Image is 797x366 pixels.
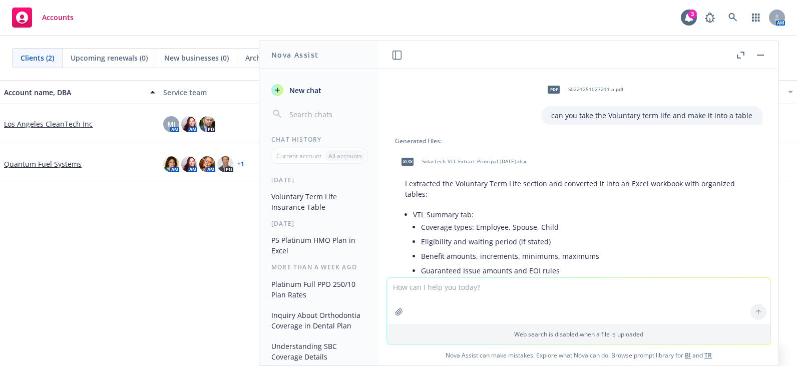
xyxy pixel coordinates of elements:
[163,156,179,172] img: photo
[267,188,371,215] button: Voluntary Term Life Insurance Table
[245,53,285,63] span: Archived (0)
[688,10,697,19] div: 3
[259,135,379,144] div: Chat History
[4,119,93,129] a: Los Angeles CleanTech Inc
[181,116,197,132] img: photo
[163,87,314,98] div: Service team
[4,159,82,169] a: Quantum Fuel Systems
[704,351,712,359] a: TR
[700,8,720,28] a: Report a Bug
[685,351,691,359] a: BI
[551,110,752,121] p: can you take the Voluntary term life and make it into a table
[71,53,148,63] span: Upcoming renewals (0)
[422,158,526,165] span: SolarTech_VTL_Extract_Principal_[DATE].xlsx
[267,276,371,303] button: Platinum Full PPO 250/10 Plan Rates
[217,156,233,172] img: photo
[42,14,74,22] span: Accounts
[267,81,371,99] button: New chat
[259,176,379,184] div: [DATE]
[421,234,752,249] li: Eligibility and waiting period (if stated)
[541,77,625,102] div: pdfS0221251027211 a.pdf
[395,149,528,174] div: xlsxSolarTech_VTL_Extract_Principal_[DATE].xlsx
[259,263,379,271] div: More than a week ago
[267,307,371,334] button: Inquiry About Orthodontia Coverage in Dental Plan
[402,158,414,165] span: xlsx
[267,338,371,365] button: Understanding SBC Coverage Details
[181,156,197,172] img: photo
[159,80,318,104] button: Service team
[568,86,623,93] span: S0221251027211 a.pdf
[746,8,766,28] a: Switch app
[287,107,367,121] input: Search chats
[199,156,215,172] img: photo
[421,263,752,278] li: Guaranteed Issue amounts and EOI rules
[8,4,78,32] a: Accounts
[164,53,229,63] span: New businesses (0)
[328,152,362,160] p: All accounts
[21,53,54,63] span: Clients (2)
[421,220,752,234] li: Coverage types: Employee, Spouse, Child
[287,85,321,96] span: New chat
[413,209,752,220] p: VTL Summary tab:
[276,152,321,160] p: Current account
[4,87,144,98] div: Account name, DBA
[383,345,774,365] span: Nova Assist can make mistakes. Explore what Nova can do: Browse prompt library for and
[405,178,752,199] p: I extracted the Voluntary Term Life section and converted it into an Excel workbook with organize...
[395,137,762,145] div: Generated Files:
[167,119,176,129] span: MJ
[723,8,743,28] a: Search
[267,232,371,259] button: P5 Platinum HMO Plan in Excel
[199,116,215,132] img: photo
[393,330,764,338] p: Web search is disabled when a file is uploaded
[237,161,244,167] a: + 1
[259,219,379,228] div: [DATE]
[421,249,752,263] li: Benefit amounts, increments, minimums, maximums
[271,50,318,60] h1: Nova Assist
[548,86,560,93] span: pdf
